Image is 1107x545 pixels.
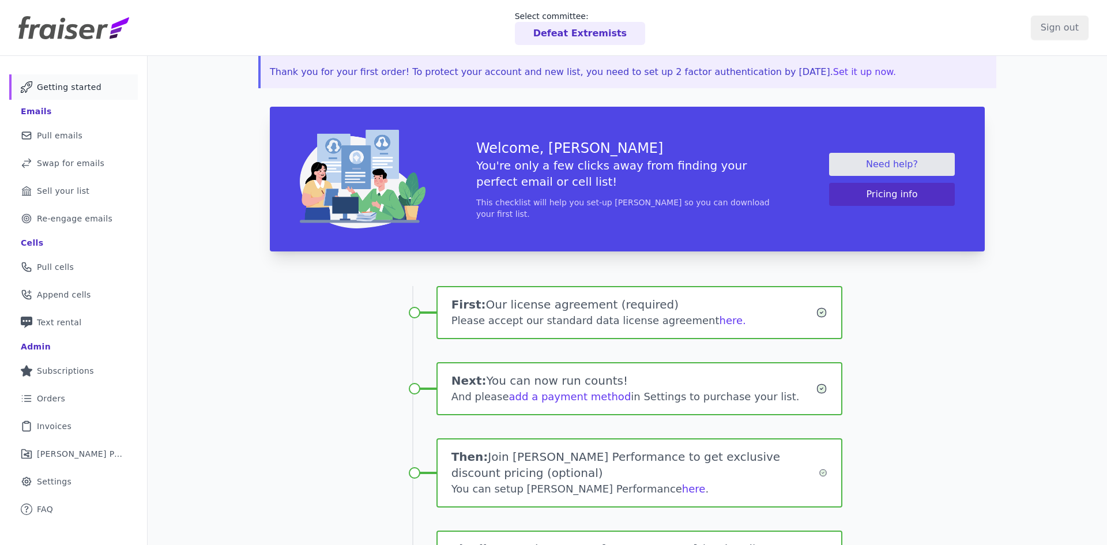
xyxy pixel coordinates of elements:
[37,185,89,197] span: Sell your list
[9,497,138,522] a: FAQ
[37,213,112,224] span: Re-engage emails
[451,374,487,388] span: Next:
[9,151,138,176] a: Swap for emails
[833,65,896,79] button: Set it up now.
[1031,16,1089,40] input: Sign out
[451,313,816,329] div: Please accept our standard data license agreement
[451,296,816,313] h1: Our license agreement (required)
[37,448,124,460] span: [PERSON_NAME] Performance
[9,282,138,307] a: Append cells
[300,130,426,228] img: img
[451,298,486,311] span: First:
[37,317,82,328] span: Text rental
[451,373,816,389] h1: You can now run counts!
[37,289,91,300] span: Append cells
[533,27,627,40] p: Defeat Extremists
[9,386,138,411] a: Orders
[9,358,138,384] a: Subscriptions
[451,449,819,481] h1: Join [PERSON_NAME] Performance to get exclusive discount pricing (optional)
[9,254,138,280] a: Pull cells
[21,341,51,352] div: Admin
[9,310,138,335] a: Text rental
[451,481,819,497] div: You can setup [PERSON_NAME] Performance .
[37,476,71,487] span: Settings
[476,157,778,190] h5: You're only a few clicks away from finding your perfect email or cell list!
[9,74,138,100] a: Getting started
[9,206,138,231] a: Re-engage emails
[37,81,101,93] span: Getting started
[476,197,778,220] p: This checklist will help you set-up [PERSON_NAME] so you can download your first list.
[18,16,129,39] img: Fraiser Logo
[9,469,138,494] a: Settings
[37,393,65,404] span: Orders
[515,10,645,22] p: Select committee:
[451,389,816,405] div: And please in Settings to purchase your list.
[37,365,94,377] span: Subscriptions
[21,106,52,117] div: Emails
[682,483,706,495] a: here
[515,10,645,45] a: Select committee: Defeat Extremists
[509,390,631,403] a: add a payment method
[37,420,71,432] span: Invoices
[9,123,138,148] a: Pull emails
[37,130,82,141] span: Pull emails
[9,414,138,439] a: Invoices
[21,237,43,249] div: Cells
[270,65,987,79] p: Thank you for your first order! To protect your account and new list, you need to set up 2 factor...
[9,441,138,467] a: [PERSON_NAME] Performance
[451,450,488,464] span: Then:
[476,139,778,157] h3: Welcome, [PERSON_NAME]
[9,178,138,204] a: Sell your list
[37,157,104,169] span: Swap for emails
[37,261,74,273] span: Pull cells
[829,183,955,206] button: Pricing info
[829,153,955,176] a: Need help?
[37,503,53,515] span: FAQ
